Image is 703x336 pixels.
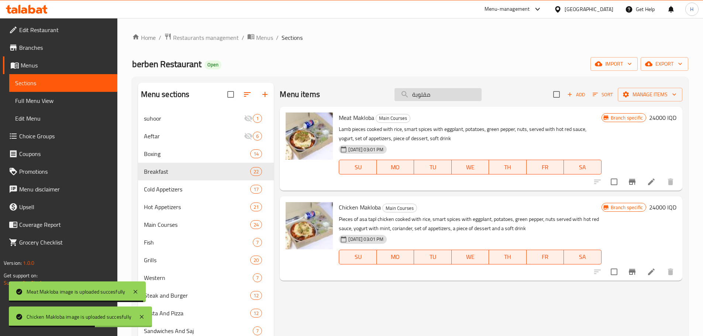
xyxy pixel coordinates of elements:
span: export [647,59,682,69]
div: items [253,132,262,141]
span: WE [455,162,486,173]
span: Restaurants management [173,33,239,42]
button: MO [377,250,414,264]
a: Edit Menu [9,110,117,127]
button: import [590,57,638,71]
span: Select all sections [223,87,238,102]
a: Sections [9,74,117,92]
span: suhoor [144,114,244,123]
span: Aeftar [144,132,244,141]
div: Steak and Burger12 [138,287,274,304]
h6: 24000 IQD [649,112,676,123]
button: Add [564,89,588,100]
div: [GEOGRAPHIC_DATA] [565,5,613,13]
div: Menu-management [485,5,530,14]
span: Hot Appetizers [144,202,251,211]
a: Promotions [3,163,117,180]
span: WE [455,252,486,262]
button: SU [339,160,376,174]
div: Grills20 [138,251,274,269]
span: Sort items [588,89,618,100]
span: Version: [4,258,22,268]
button: Sort [591,89,615,100]
div: Hot Appetizers21 [138,198,274,216]
span: SU [342,252,373,262]
div: Boxing14 [138,145,274,163]
span: Edit Menu [15,114,111,123]
a: Restaurants management [164,33,239,42]
div: Cold Appetizers17 [138,180,274,198]
span: Get support on: [4,271,38,280]
span: Menus [256,33,273,42]
span: Boxing [144,149,251,158]
span: Sections [15,79,111,87]
span: Upsell [19,202,111,211]
div: Chicken Makloba image is uploaded succesfully [27,313,131,321]
span: Cold Appetizers [144,185,251,194]
a: Support.OpsPlatform [4,278,51,288]
div: items [250,185,262,194]
div: Pasta And Pizza12 [138,304,274,322]
span: H [690,5,693,13]
div: items [250,256,262,264]
span: 7 [253,328,262,335]
span: 14 [251,150,262,157]
span: Branch specific [608,114,646,121]
span: SU [342,162,373,173]
span: Breakfast [144,167,251,176]
nav: breadcrumb [132,33,688,42]
div: items [250,167,262,176]
span: Manage items [624,90,676,99]
a: Edit Restaurant [3,21,117,39]
span: berben Restaurant [132,56,201,72]
a: Branches [3,39,117,56]
span: Add [566,90,586,99]
span: Promotions [19,167,111,176]
a: Full Menu View [9,92,117,110]
button: TH [489,160,527,174]
svg: Inactive section [244,132,253,141]
button: export [641,57,688,71]
button: SA [564,250,602,264]
button: Branch-specific-item [623,263,641,281]
a: Choice Groups [3,127,117,145]
span: 17 [251,186,262,193]
div: items [250,220,262,229]
span: Choice Groups [19,132,111,141]
div: items [253,326,262,335]
span: Main Courses [144,220,251,229]
div: Meat Makloba image is uploaded succesfully [27,288,125,296]
span: import [596,59,632,69]
span: Menus [21,61,111,70]
span: Full Menu View [15,96,111,105]
h2: Menu sections [141,89,190,100]
span: 7 [253,239,262,246]
a: Menus [247,33,273,42]
div: Aeftar6 [138,127,274,145]
a: Home [132,33,156,42]
span: FR [530,252,561,262]
span: Sort [593,90,613,99]
div: items [250,202,262,211]
button: Branch-specific-item [623,173,641,191]
p: Lamb pieces cooked with rice, smart spices with eggplant, potatoes, green pepper, nuts, served wi... [339,125,601,143]
a: Edit menu item [647,177,656,186]
a: Edit menu item [647,267,656,276]
img: Chicken Makloba [286,202,333,249]
button: SU [339,250,376,264]
button: TH [489,250,527,264]
span: FR [530,162,561,173]
span: Sandwiches And Saj [144,326,253,335]
button: FR [527,160,564,174]
span: Meat Makloba [339,112,374,123]
span: Sort sections [238,86,256,103]
span: Add item [564,89,588,100]
span: SA [567,252,599,262]
span: Steak and Burger [144,291,251,300]
a: Upsell [3,198,117,216]
span: Main Courses [383,204,417,212]
span: 21 [251,204,262,211]
span: 20 [251,257,262,264]
li: / [276,33,279,42]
